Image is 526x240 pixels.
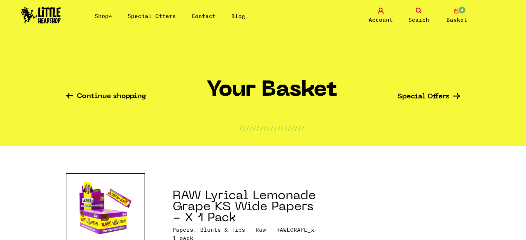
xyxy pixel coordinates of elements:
span: Search [408,16,429,24]
a: Special Offers [128,12,176,19]
a: RAW Lyrical Lemonade Grape KS Wide Papers - X 1 Pack [173,190,316,224]
span: Basket [446,16,467,24]
span: Brand [256,226,273,233]
a: Contact [192,12,216,19]
a: Special Offers [397,93,460,100]
h1: Your Basket [206,78,337,107]
span: Category [173,226,252,233]
a: Continue shopping [66,93,146,101]
p: /////////////////// [239,124,305,133]
a: Shop [95,12,112,19]
a: Search [402,8,436,24]
a: 4 Basket [440,8,474,24]
img: Little Head Shop Logo [21,7,61,23]
a: Blog [231,12,245,19]
span: Account [369,16,393,24]
span: 4 [458,6,466,14]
